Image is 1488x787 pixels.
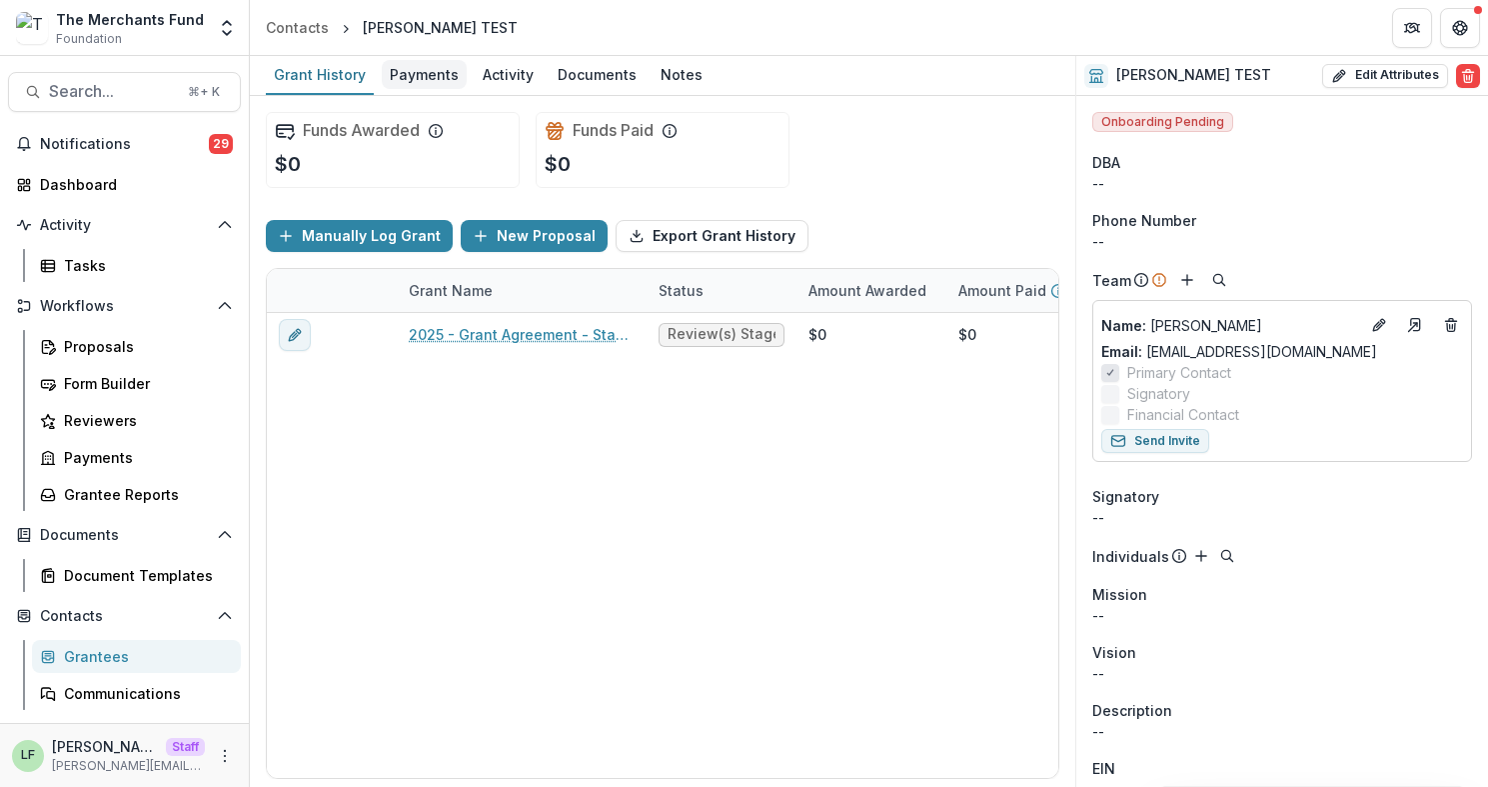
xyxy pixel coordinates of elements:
p: $0 [275,149,301,179]
span: Workflows [40,298,209,315]
h2: Funds Paid [573,121,654,140]
div: Activity [475,60,542,89]
span: Mission [1092,584,1147,605]
button: Search [1215,544,1239,568]
button: edit [279,319,311,351]
span: DBA [1092,152,1120,173]
div: Notes [653,60,711,89]
div: Payments [64,447,225,468]
h2: [PERSON_NAME] TEST [1116,67,1271,84]
span: Search... [49,82,176,101]
button: Open entity switcher [213,8,241,48]
span: Onboarding Pending [1092,112,1233,132]
a: Tasks [32,249,241,282]
div: $0 [958,324,976,345]
a: Form Builder [32,367,241,400]
div: [PERSON_NAME] TEST [363,17,518,38]
span: Signatory [1092,486,1159,507]
button: Search... [8,72,241,112]
button: Open Documents [8,519,241,551]
span: Financial Contact [1127,404,1239,425]
span: Primary Contact [1127,362,1231,383]
span: 29 [209,134,233,154]
div: -- [1092,507,1472,528]
div: Grantee Reports [64,484,225,505]
a: Notes [653,56,711,95]
div: Grantees [64,646,225,667]
div: Grant Name [397,269,647,312]
span: Activity [40,217,209,234]
button: Export Grant History [616,220,808,252]
a: Contacts [258,13,337,42]
button: Open Data & Reporting [8,718,241,750]
span: Description [1092,700,1172,721]
div: Reviewers [64,410,225,431]
div: ⌘ + K [184,81,224,103]
a: Reviewers [32,404,241,437]
div: -- [1092,173,1472,194]
div: Status [647,280,716,301]
a: Grantee Reports [32,478,241,511]
button: Open Workflows [8,290,241,322]
div: Amount Awarded [796,280,938,301]
h2: Funds Awarded [303,121,420,140]
button: Send Invite [1101,429,1209,453]
p: Team [1092,270,1131,291]
div: $0 [808,324,826,345]
span: Foundation [56,30,122,48]
p: $0 [545,149,571,179]
p: [PERSON_NAME] [52,736,158,757]
p: EIN [1092,758,1115,779]
button: Add [1189,544,1213,568]
a: Activity [475,56,542,95]
p: [PERSON_NAME][EMAIL_ADDRESS][DOMAIN_NAME] [52,757,205,775]
p: -- [1092,721,1472,742]
div: Proposals [64,336,225,357]
button: Manually Log Grant [266,220,453,252]
button: Open Contacts [8,600,241,632]
span: Documents [40,527,209,544]
button: Open Activity [8,209,241,241]
div: -- [1092,231,1472,252]
a: Grant History [266,56,374,95]
button: New Proposal [461,220,608,252]
button: Edit Attributes [1322,64,1448,88]
a: 2025 - Grant Agreement - Stabilization Grant Program [409,324,635,345]
div: Amount Paid [946,269,1096,312]
p: Staff [166,738,205,756]
a: Proposals [32,330,241,363]
button: More [213,744,237,768]
button: Edit [1367,313,1391,337]
span: Review(s) Stage [668,326,775,343]
button: Deletes [1439,313,1463,337]
a: Payments [382,56,467,95]
div: The Merchants Fund [56,9,204,30]
p: Amount Paid [958,280,1046,301]
div: Document Templates [64,565,225,586]
a: Communications [32,677,241,710]
a: Payments [32,441,241,474]
a: Document Templates [32,559,241,592]
button: Delete [1456,64,1480,88]
a: Name: [PERSON_NAME] [1101,315,1359,336]
div: Payments [382,60,467,89]
img: The Merchants Fund [16,12,48,44]
a: Documents [550,56,645,95]
div: Status [647,269,796,312]
span: Phone Number [1092,210,1196,231]
p: [PERSON_NAME] [1101,315,1359,336]
button: Partners [1392,8,1432,48]
p: Individuals [1092,546,1169,567]
span: Signatory [1127,383,1190,404]
p: -- [1092,663,1472,684]
button: Add [1175,268,1199,292]
p: -- [1092,605,1472,626]
div: Form Builder [64,373,225,394]
div: Amount Awarded [796,269,946,312]
div: Grant History [266,60,374,89]
div: Tasks [64,255,225,276]
span: Notifications [40,136,209,153]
